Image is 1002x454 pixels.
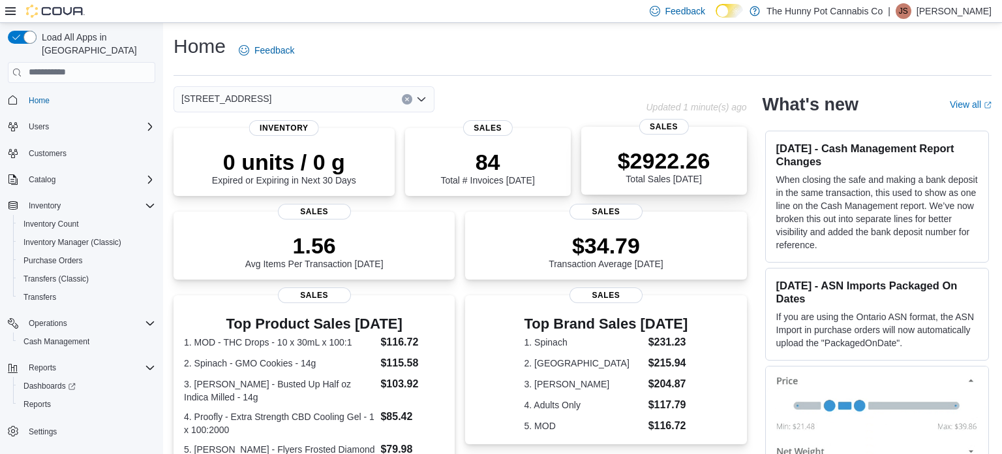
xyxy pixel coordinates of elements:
button: Settings [3,421,160,440]
button: Inventory Count [13,215,160,233]
dt: 3. [PERSON_NAME] [524,378,643,391]
span: Sales [569,287,643,303]
button: Users [23,119,54,135]
dd: $215.94 [648,355,688,371]
a: Dashboards [13,377,160,395]
span: Purchase Orders [23,255,83,266]
h3: Top Brand Sales [DATE] [524,316,688,332]
span: Sales [463,120,513,136]
a: Transfers [18,289,61,305]
span: Sales [278,287,351,303]
dd: $231.23 [648,334,688,350]
span: Users [29,122,49,132]
button: Operations [3,314,160,332]
h3: [DATE] - Cash Management Report Changes [776,142,978,168]
dd: $103.92 [380,376,444,392]
span: Transfers (Classic) [23,274,89,284]
div: Total Sales [DATE] [618,148,710,184]
button: Transfers [13,288,160,306]
button: Purchase Orders [13,251,160,270]
p: $2922.26 [618,148,710,174]
a: Reports [18,397,56,412]
dt: 2. [GEOGRAPHIC_DATA] [524,357,643,370]
span: Transfers [23,292,56,302]
div: Total # Invoices [DATE] [440,149,534,186]
button: Home [3,91,160,110]
button: Catalog [3,170,160,189]
span: Inventory Manager (Classic) [23,237,121,248]
p: 0 units / 0 g [212,149,356,175]
a: Customers [23,146,72,161]
dt: 3. [PERSON_NAME] - Busted Up Half oz Indica Milled - 14g [184,378,375,404]
span: Customers [29,148,67,159]
dt: 1. MOD - THC Drops - 10 x 30mL x 100:1 [184,336,375,349]
h3: Top Product Sales [DATE] [184,316,444,332]
dt: 4. Adults Only [524,398,643,412]
div: Avg Items Per Transaction [DATE] [245,233,384,269]
p: | [888,3,890,19]
span: Purchase Orders [18,253,155,268]
a: Transfers (Classic) [18,271,94,287]
span: Load All Apps in [GEOGRAPHIC_DATA] [37,31,155,57]
span: Sales [278,204,351,219]
dd: $115.58 [380,355,444,371]
p: When closing the safe and making a bank deposit in the same transaction, this used to show as one... [776,173,978,251]
a: Purchase Orders [18,253,88,268]
button: Open list of options [416,94,427,105]
p: The Hunny Pot Cannabis Co [767,3,883,19]
a: Settings [23,424,62,440]
span: Transfers (Classic) [18,271,155,287]
span: Settings [29,427,57,437]
span: Feedback [254,44,294,57]
span: Dashboards [18,378,155,394]
span: Catalog [23,172,155,187]
span: Reports [23,399,51,410]
div: Transaction Average [DATE] [549,233,663,269]
input: Dark Mode [716,4,743,18]
h3: [DATE] - ASN Imports Packaged On Dates [776,279,978,305]
span: Reports [23,360,155,376]
span: JS [899,3,908,19]
p: [PERSON_NAME] [917,3,992,19]
span: Sales [639,119,688,135]
span: Inventory Count [23,219,79,229]
dd: $117.79 [648,397,688,413]
dd: $204.87 [648,376,688,392]
span: Reports [18,397,155,412]
dt: 5. MOD [524,419,643,432]
span: Operations [29,318,67,329]
button: Users [3,118,160,136]
span: Home [29,95,50,106]
span: Inventory Count [18,216,155,232]
span: Sales [569,204,643,219]
a: Feedback [234,37,299,63]
span: Operations [23,316,155,331]
a: Cash Management [18,334,95,349]
button: Inventory [3,197,160,215]
p: 1.56 [245,233,384,259]
button: Clear input [402,94,412,105]
span: Home [23,92,155,108]
dt: 4. Proofly - Extra Strength CBD Cooling Gel - 1 x 100:2000 [184,410,375,436]
span: Feedback [665,5,705,18]
button: Transfers (Classic) [13,270,160,288]
a: Home [23,93,55,108]
span: Settings [23,423,155,439]
button: Cash Management [13,332,160,351]
span: Reports [29,363,56,373]
button: Catalog [23,172,61,187]
div: Jessica Steinmetz [896,3,911,19]
span: Inventory [29,201,61,211]
div: Expired or Expiring in Next 30 Days [212,149,356,186]
dt: 1. Spinach [524,336,643,349]
p: If you are using the Ontario ASN format, the ASN Import in purchase orders will now automatically... [776,310,978,349]
button: Operations [23,316,72,331]
dd: $116.72 [380,334,444,350]
button: Reports [13,395,160,413]
span: Cash Management [18,334,155,349]
span: [STREET_ADDRESS] [181,91,271,106]
span: Dashboards [23,381,76,391]
h2: What's new [763,94,858,115]
dd: $85.42 [380,409,444,425]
